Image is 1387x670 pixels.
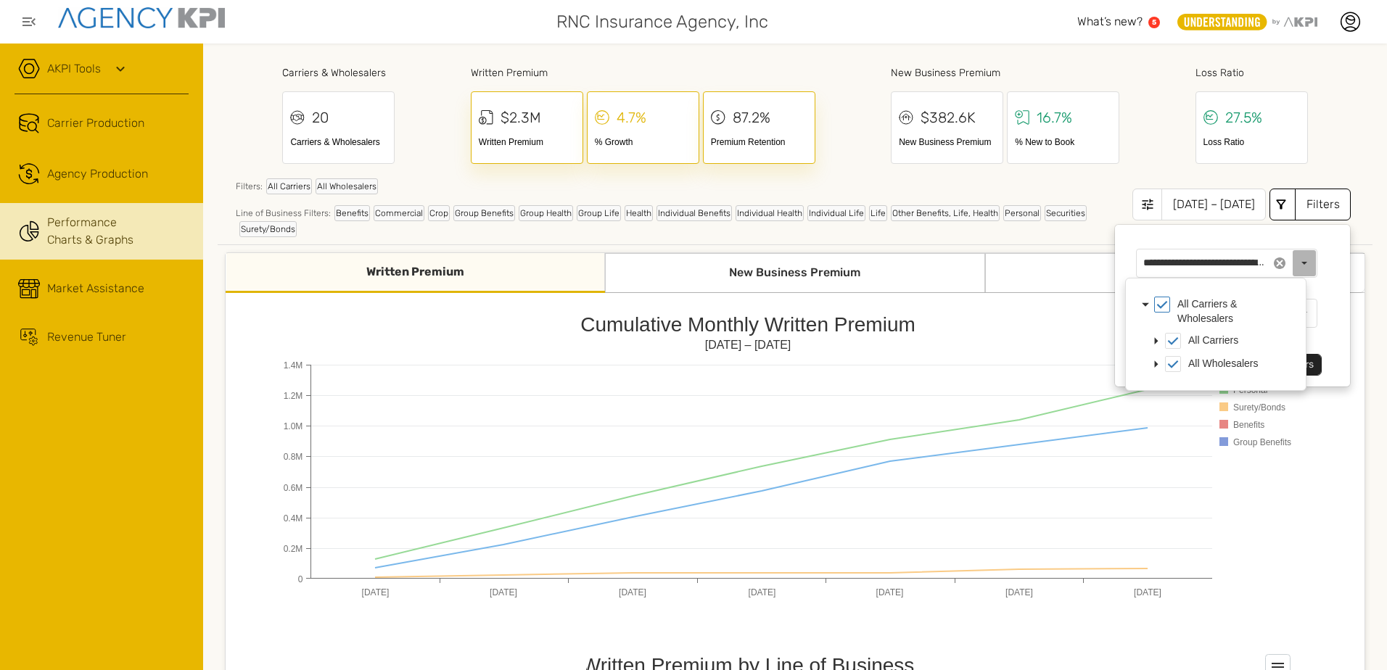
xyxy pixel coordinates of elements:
div: $382.6K [921,107,976,128]
text: 1.0M [283,421,302,431]
span: All Carriers & Wholesalers [1177,298,1237,324]
div: Loss Ratio [985,253,1365,293]
li: All Carriers [1151,329,1291,352]
img: agencykpi-logo-550x69-2d9e3fa8.png [58,7,225,28]
span: All Wholesalers [1188,357,1258,368]
div: Life [869,205,887,221]
div: % Growth [595,136,691,149]
button: [DATE] – [DATE] [1132,189,1266,220]
div: Loss Ratio [1203,136,1300,149]
div: Carriers & Wholesalers [282,65,395,80]
div: Individual Health [736,205,804,221]
div: [DATE] – [DATE] [1161,189,1266,220]
li: All Carriers & Wholesalers [1140,293,1291,376]
text: Benefits [1233,420,1264,430]
text: Cumulative Monthly Written Premium [580,313,915,336]
div: All Carriers [266,178,312,194]
text: [DATE] – [DATE] [704,339,791,351]
div: 27.5% [1225,107,1262,128]
span: All Carriers [1188,334,1238,345]
text: [DATE] [748,587,775,597]
span: Carrier Production [47,115,144,132]
span: Revenue Tuner [47,328,126,346]
div: Line of Business Filters: [236,205,1132,237]
span: What’s new? [1077,15,1143,28]
text: 0 [297,574,302,584]
div: 4.7% [617,107,646,128]
text: 0.4M [283,513,302,524]
div: Other Benefits, Life, Health [891,205,1000,221]
div: Loss Ratio [1195,65,1308,80]
text: Group Benefits [1233,437,1291,447]
text: [DATE] [1005,587,1033,597]
div: 16.7% [1037,107,1072,128]
div: Surety/Bonds [239,221,297,237]
text: [DATE] [619,587,646,597]
text: [DATE] [1134,587,1161,597]
span: Market Assistance [47,280,144,297]
div: Benefits [334,205,370,221]
div: Filters [1295,189,1351,220]
span: Agency Production [47,165,148,183]
text: 0.6M [283,483,302,493]
div: Premium Retention [711,136,807,149]
text: [DATE] [490,587,517,597]
div: Written Premium [479,136,575,149]
div: Group Life [577,205,621,221]
div: Group Benefits [453,205,515,221]
div: Crop [428,205,450,221]
div: Commercial [374,205,424,221]
div: New Business Premium [605,253,984,293]
li: All Wholesalers [1151,352,1291,376]
div: Filters: [236,178,1132,202]
div: 87.2% [733,107,770,128]
div: 20 [312,107,329,128]
a: 5 [1148,17,1160,28]
button: Filters [1269,189,1351,220]
div: Written Premium [471,65,815,80]
text: [DATE] [361,587,389,597]
div: $2.3M [501,107,541,128]
text: Surety/Bonds [1233,402,1285,413]
text: 1.2M [283,391,302,401]
div: % New to Book [1015,136,1111,149]
text: 0.2M [283,544,302,554]
div: Personal [1003,205,1041,221]
span: RNC Insurance Agency, Inc [556,9,768,35]
div: New Business Premium [891,65,1119,80]
div: Written Premium [226,253,605,293]
text: [DATE] [876,587,903,597]
text: 0.8M [283,452,302,462]
div: Individual Benefits [657,205,732,221]
div: Securities [1045,205,1087,221]
a: AKPI Tools [47,60,101,78]
text: 5 [1152,18,1156,26]
div: Carriers & Wholesalers [290,136,387,149]
div: Health [625,205,653,221]
div: Individual Life [807,205,865,221]
div: Group Health [519,205,573,221]
div: Select [1292,249,1317,277]
div: All Wholesalers [316,178,378,194]
div: New Business Premium [899,136,995,149]
text: 1.4M [283,360,302,371]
